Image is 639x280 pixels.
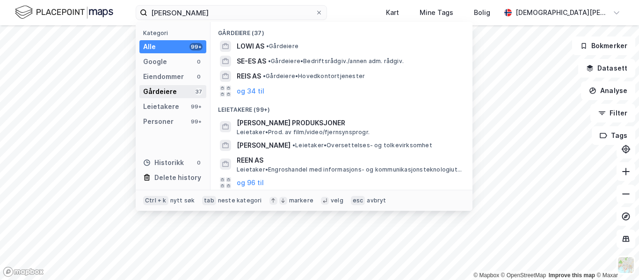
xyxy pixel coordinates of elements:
span: Leietaker • Prod. av film/video/fjernsynsprogr. [237,129,370,136]
button: Datasett [578,59,635,78]
span: Leietaker • Engroshandel med informasjons- og kommunikasjonsteknologiutstyr [237,166,463,173]
div: [DEMOGRAPHIC_DATA][PERSON_NAME] [516,7,609,18]
div: Kart [386,7,399,18]
span: REEN AS [237,155,461,166]
div: 0 [195,159,203,166]
button: Filter [590,104,635,122]
iframe: Chat Widget [592,235,639,280]
span: • [292,142,295,149]
span: SE-ES AS [237,56,266,67]
button: Bokmerker [572,36,635,55]
span: • [263,72,266,79]
div: Alle [143,41,156,52]
div: Kategori [143,29,206,36]
div: 0 [195,58,203,65]
div: tab [202,196,216,205]
span: REIS AS [237,71,261,82]
div: avbryt [367,197,386,204]
div: Leietakere (99+) [211,99,472,115]
div: Eiendommer [143,71,184,82]
div: 37 [195,88,203,95]
div: 0 [195,73,203,80]
span: Gårdeiere • Hovedkontortjenester [263,72,365,80]
span: Gårdeiere [266,43,298,50]
div: Ctrl + k [143,196,168,205]
span: Gårdeiere • Bedriftsrådgiv./annen adm. rådgiv. [268,57,404,65]
div: velg [331,197,343,204]
div: neste kategori [218,197,262,204]
span: [PERSON_NAME] [237,140,290,151]
div: Mine Tags [420,7,453,18]
div: nytt søk [170,197,195,204]
div: Delete history [154,172,201,183]
span: LOWI AS [237,41,264,52]
span: • [266,43,269,50]
button: og 96 til [237,177,264,188]
input: Søk på adresse, matrikkel, gårdeiere, leietakere eller personer [147,6,315,20]
div: esc [351,196,365,205]
a: OpenStreetMap [501,272,546,279]
div: Personer [143,116,174,127]
a: Improve this map [549,272,595,279]
button: og 34 til [237,86,264,97]
div: Kontrollprogram for chat [592,235,639,280]
button: Tags [592,126,635,145]
a: Mapbox [473,272,499,279]
a: Mapbox homepage [3,266,44,277]
span: [PERSON_NAME] PRODUKSJONER [237,117,461,129]
div: 99+ [189,103,203,110]
div: 99+ [189,43,203,50]
div: Google [143,56,167,67]
div: markere [289,197,313,204]
div: 99+ [189,118,203,125]
div: Leietakere [143,101,179,112]
img: logo.f888ab2527a4732fd821a326f86c7f29.svg [15,4,113,21]
div: Gårdeiere [143,86,177,97]
div: Historikk [143,157,184,168]
button: Analyse [581,81,635,100]
div: Bolig [474,7,490,18]
span: • [268,57,271,65]
div: Gårdeiere (37) [211,22,472,39]
span: Leietaker • Oversettelses- og tolkevirksomhet [292,142,432,149]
